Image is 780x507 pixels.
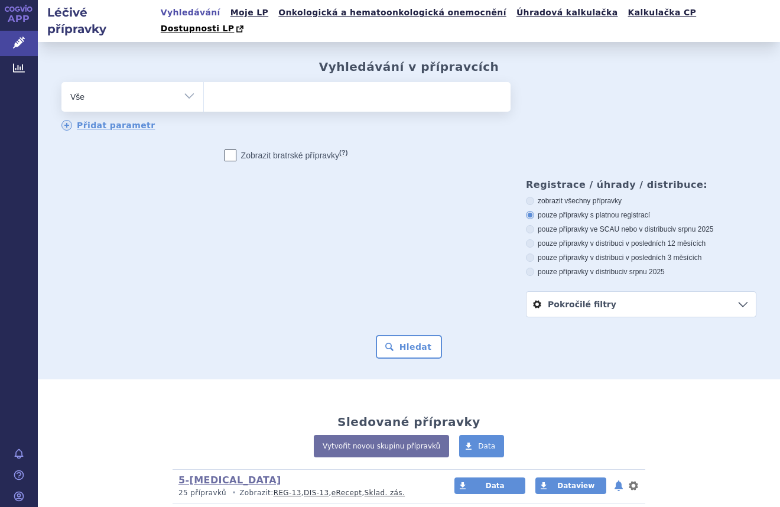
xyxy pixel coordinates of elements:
abbr: (?) [339,149,347,157]
a: DIS-13 [304,489,329,497]
a: REG-13 [274,489,301,497]
h3: Registrace / úhrady / distribuce: [526,179,756,190]
a: eRecept [331,489,362,497]
label: zobrazit všechny přípravky [526,196,756,206]
span: v srpnu 2025 [623,268,664,276]
a: Vytvořit novou skupinu přípravků [314,435,449,457]
h2: Léčivé přípravky [38,4,157,37]
h2: Vyhledávání v přípravcích [319,60,499,74]
span: Dostupnosti LP [161,24,235,33]
a: Pokročilé filtry [526,292,756,317]
span: 25 přípravků [178,489,226,497]
a: Kalkulačka CP [625,5,700,21]
span: Data [486,482,505,490]
button: Hledat [376,335,443,359]
button: notifikace [613,479,625,493]
i: • [229,488,239,498]
label: pouze přípravky s platnou registrací [526,210,756,220]
a: Dostupnosti LP [157,21,250,37]
a: Vyhledávání [157,5,224,21]
h2: Sledované přípravky [337,415,480,429]
a: Dataview [535,477,606,494]
p: Zobrazit: , , , [178,488,432,498]
label: Zobrazit bratrské přípravky [225,149,348,161]
span: Dataview [557,482,594,490]
span: v srpnu 2025 [672,225,713,233]
a: Onkologická a hematoonkologická onemocnění [275,5,510,21]
label: pouze přípravky ve SCAU nebo v distribuci [526,225,756,234]
a: Sklad. zás. [365,489,405,497]
label: pouze přípravky v distribuci v posledních 12 měsících [526,239,756,248]
a: Data [454,477,525,494]
span: Data [478,442,495,450]
a: 5-[MEDICAL_DATA] [178,474,281,486]
label: pouze přípravky v distribuci [526,267,756,277]
a: Moje LP [227,5,272,21]
label: pouze přípravky v distribuci v posledních 3 měsících [526,253,756,262]
a: Data [459,435,504,457]
a: Přidat parametr [61,120,155,131]
button: nastavení [628,479,639,493]
a: Úhradová kalkulačka [513,5,622,21]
